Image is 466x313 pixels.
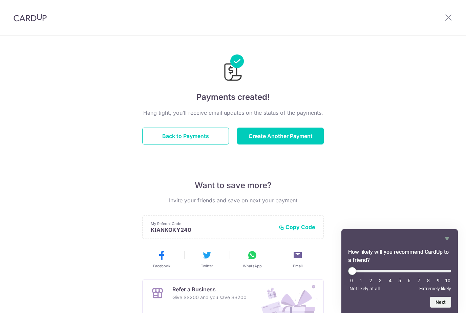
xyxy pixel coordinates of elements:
p: My Referral Code [151,221,273,226]
button: Next question [430,297,451,308]
li: 7 [416,278,422,283]
button: Copy Code [279,224,315,230]
span: WhatsApp [243,263,262,269]
p: Refer a Business [172,285,247,293]
p: Give S$200 and you save S$200 [172,293,247,301]
p: Hang tight, you’ll receive email updates on the status of the payments. [142,109,324,117]
span: Extremely likely [419,286,451,291]
button: Back to Payments [142,128,229,144]
button: Create Another Payment [237,128,324,144]
p: Want to save more? [142,180,324,191]
li: 2 [367,278,374,283]
button: Twitter [187,250,227,269]
button: Email [278,250,318,269]
li: 5 [396,278,403,283]
div: How likely will you recommend CardUp to a friend? Select an option from 0 to 10, with 0 being Not... [348,267,451,291]
li: 10 [444,278,451,283]
li: 3 [377,278,384,283]
button: Hide survey [443,234,451,243]
h4: Payments created! [142,91,324,103]
span: Not likely at all [349,286,380,291]
li: 4 [387,278,394,283]
li: 9 [435,278,442,283]
span: Email [293,263,303,269]
li: 8 [425,278,432,283]
button: Facebook [142,250,182,269]
li: 1 [358,278,364,283]
span: Twitter [201,263,213,269]
img: CardUp [14,14,47,22]
img: Payments [222,54,244,83]
h2: How likely will you recommend CardUp to a friend? Select an option from 0 to 10, with 0 being Not... [348,248,451,264]
button: WhatsApp [232,250,272,269]
p: Invite your friends and save on next your payment [142,196,324,204]
span: Facebook [153,263,170,269]
p: KIANKOKY240 [151,226,273,233]
div: How likely will you recommend CardUp to a friend? Select an option from 0 to 10, with 0 being Not... [348,234,451,308]
li: 6 [406,278,412,283]
li: 0 [348,278,355,283]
